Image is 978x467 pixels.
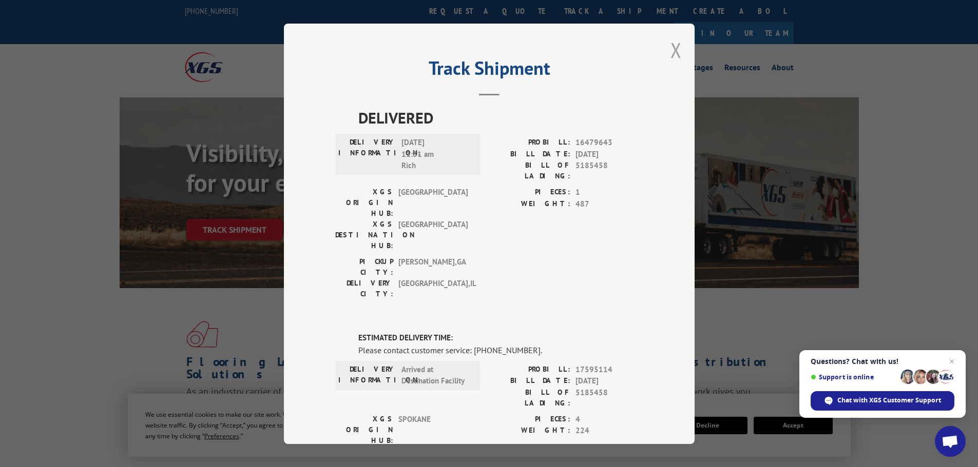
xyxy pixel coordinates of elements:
[576,160,643,181] span: 5185458
[489,137,570,149] label: PROBILL:
[358,106,643,129] span: DELIVERED
[489,160,570,181] label: BILL OF LADING:
[335,413,393,445] label: XGS ORIGIN HUB:
[398,256,468,278] span: [PERSON_NAME] , GA
[335,187,393,219] label: XGS ORIGIN HUB:
[576,387,643,408] span: 5185458
[576,187,643,198] span: 1
[398,187,468,219] span: [GEOGRAPHIC_DATA]
[398,219,468,251] span: [GEOGRAPHIC_DATA]
[335,256,393,278] label: PICKUP CITY:
[576,425,643,437] span: 224
[335,61,643,80] h2: Track Shipment
[935,426,966,457] div: Open chat
[670,36,682,64] button: Close modal
[489,413,570,425] label: PIECES:
[489,198,570,210] label: WEIGHT:
[335,278,393,299] label: DELIVERY CITY:
[837,396,941,405] span: Chat with XGS Customer Support
[811,357,954,366] span: Questions? Chat with us!
[576,148,643,160] span: [DATE]
[489,387,570,408] label: BILL OF LADING:
[398,278,468,299] span: [GEOGRAPHIC_DATA] , IL
[338,363,396,387] label: DELIVERY INFORMATION:
[946,355,958,368] span: Close chat
[489,363,570,375] label: PROBILL:
[489,375,570,387] label: BILL DATE:
[489,187,570,198] label: PIECES:
[335,219,393,251] label: XGS DESTINATION HUB:
[811,373,897,381] span: Support is online
[401,363,471,387] span: Arrived at Destination Facility
[576,363,643,375] span: 17595114
[811,391,954,411] div: Chat with XGS Customer Support
[489,425,570,437] label: WEIGHT:
[576,375,643,387] span: [DATE]
[401,137,471,172] span: [DATE] 11:31 am Rich
[576,198,643,210] span: 487
[338,137,396,172] label: DELIVERY INFORMATION:
[576,413,643,425] span: 4
[489,148,570,160] label: BILL DATE:
[358,343,643,356] div: Please contact customer service: [PHONE_NUMBER].
[398,413,468,445] span: SPOKANE
[576,137,643,149] span: 16479643
[358,332,643,344] label: ESTIMATED DELIVERY TIME:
